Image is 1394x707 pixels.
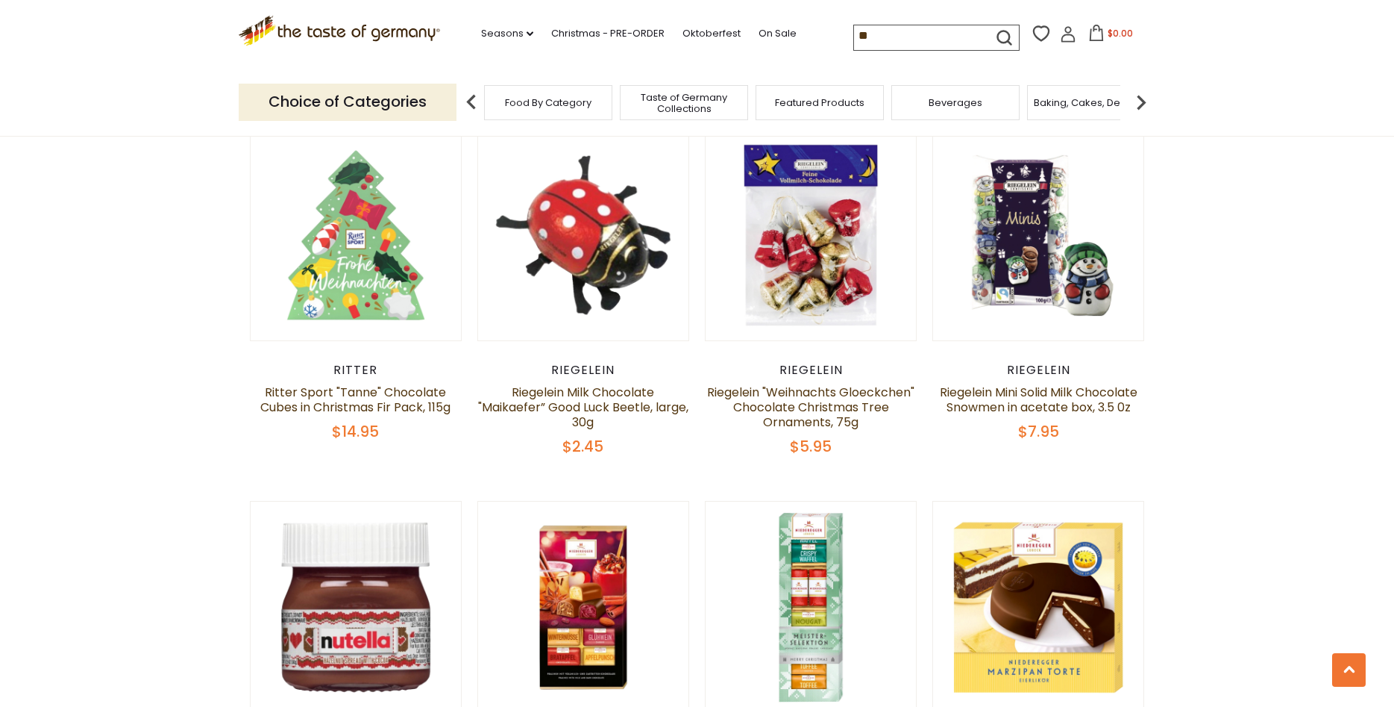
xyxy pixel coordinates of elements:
a: Riegelein "Weihnachts Gloeckchen" Chocolate Christmas Tree Ornaments, 75g [707,384,914,431]
a: Baking, Cakes, Desserts [1034,97,1149,108]
a: Christmas - PRE-ORDER [551,25,665,42]
span: $0.00 [1108,27,1133,40]
img: previous arrow [456,87,486,117]
p: Choice of Categories [239,84,456,120]
img: Ritter Sport "Tanne" Chocolate Cubes in Christmas Fir Pack, 115g [251,130,462,341]
a: Riegelein Mini Solid Milk Chocolate Snowmen in acetate box, 3.5 0z [940,384,1137,416]
a: Oktoberfest [682,25,741,42]
span: $7.95 [1018,421,1059,442]
a: Featured Products [775,97,864,108]
a: Taste of Germany Collections [624,92,744,114]
img: Riegelein Milk Chocolate "Maikaefer” Good Luck Beetle, large, 30g [478,130,689,341]
a: Riegelein Milk Chocolate "Maikaefer” Good Luck Beetle, large, 30g [478,384,688,431]
a: Seasons [481,25,533,42]
div: Riegelein [705,363,917,378]
span: $5.95 [790,436,832,457]
div: Ritter [250,363,462,378]
img: Riegelein "Weihnachts Gloeckchen" Chocolate Christmas Tree Ornaments, 75g [706,130,917,341]
div: Riegelein [932,363,1145,378]
div: Riegelein [477,363,690,378]
button: $0.00 [1079,25,1143,47]
a: Beverages [929,97,982,108]
img: next arrow [1126,87,1156,117]
span: $14.95 [332,421,379,442]
img: Riegelein Mini Solid Milk Chocolate Snowmen in acetate box, 3.5 0z [933,130,1144,341]
a: Food By Category [505,97,591,108]
a: On Sale [759,25,797,42]
a: Ritter Sport "Tanne" Chocolate Cubes in Christmas Fir Pack, 115g [260,384,450,416]
span: $2.45 [562,436,603,457]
